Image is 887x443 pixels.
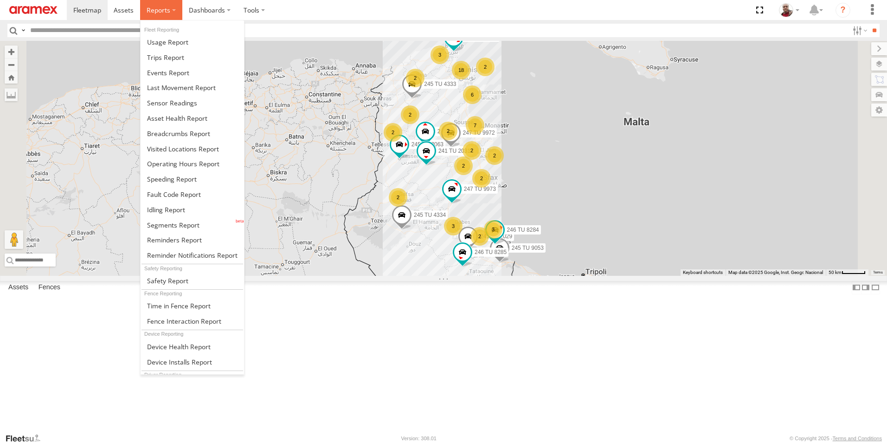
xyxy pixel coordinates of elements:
a: Trips Report [141,50,244,65]
a: Reminders Report [141,233,244,248]
a: Last Movement Report [141,80,244,95]
div: 2 [406,69,424,87]
span: Map data ©2025 Google, Inst. Geogr. Nacional [728,270,823,275]
a: Fleet Speed Report [141,171,244,187]
a: Idling Report [141,202,244,217]
button: Zoom out [5,58,18,71]
a: Breadcrumbs Report [141,126,244,141]
div: 3 [444,217,463,235]
a: Asset Health Report [141,111,244,126]
a: Terms (opens in new tab) [873,271,883,274]
button: Keyboard shortcuts [683,269,723,276]
div: 3 [431,46,449,64]
div: 2 [485,146,504,165]
div: © Copyright 2025 - [790,436,882,441]
label: Fences [34,281,65,294]
a: Fence Interaction Report [141,313,244,329]
a: Asset Operating Hours Report [141,156,244,171]
label: Map Settings [871,104,887,117]
div: 2 [384,123,402,142]
span: 247 TU 9972 [463,130,495,137]
div: Version: 308.01 [401,436,437,441]
a: Sensor Readings [141,95,244,111]
label: Hide Summary Table [871,281,880,294]
a: Device Installs Report [141,354,244,370]
a: Safety Report [141,273,244,288]
a: Visited Locations Report [141,141,244,156]
button: Zoom Home [5,71,18,84]
span: 247 TU 9973 [464,186,496,192]
div: 2 [472,169,491,188]
a: Segments Report [141,217,244,233]
a: Terms and Conditions [833,436,882,441]
a: Full Events Report [141,65,244,80]
button: Zoom in [5,46,18,58]
span: 245 TU 9053 [512,245,544,252]
label: Dock Summary Table to the Left [852,281,861,294]
label: Dock Summary Table to the Right [861,281,870,294]
i: ? [836,3,850,18]
a: Device Health Report [141,339,244,354]
div: 6 [463,85,482,104]
label: Assets [4,281,33,294]
div: 2 [454,156,473,175]
span: 245 TU 9063 [411,141,443,148]
a: Fault Code Report [141,187,244,202]
span: 246 TU 8285 [475,249,507,255]
div: 3 [484,220,502,239]
a: Service Reminder Notifications Report [141,248,244,263]
div: 18 [452,61,470,79]
button: Map Scale: 50 km per 48 pixels [826,269,868,276]
div: 2 [470,227,489,246]
div: 2 [439,122,457,140]
div: 2 [401,105,419,124]
a: Usage Report [141,34,244,50]
div: Majdi Ghannoudi [776,3,803,17]
div: 2 [476,58,495,76]
span: 246 TU 8284 [507,227,539,233]
span: 246 TU 8280 [437,129,469,135]
a: Visit our Website [5,434,48,443]
label: Measure [5,88,18,101]
span: 245 TU 4333 [424,81,456,87]
span: 241 TU 2031 [438,148,470,154]
div: 7 [466,116,484,135]
div: 2 [463,141,481,160]
button: Drag Pegman onto the map to open Street View [5,230,23,249]
label: Search Filter Options [849,24,869,37]
label: Search Query [19,24,27,37]
a: Time in Fences Report [141,298,244,313]
div: 2 [389,188,407,207]
img: aramex-logo.svg [9,6,58,14]
span: 245 TU 4334 [414,212,446,218]
span: 50 km [829,270,842,275]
